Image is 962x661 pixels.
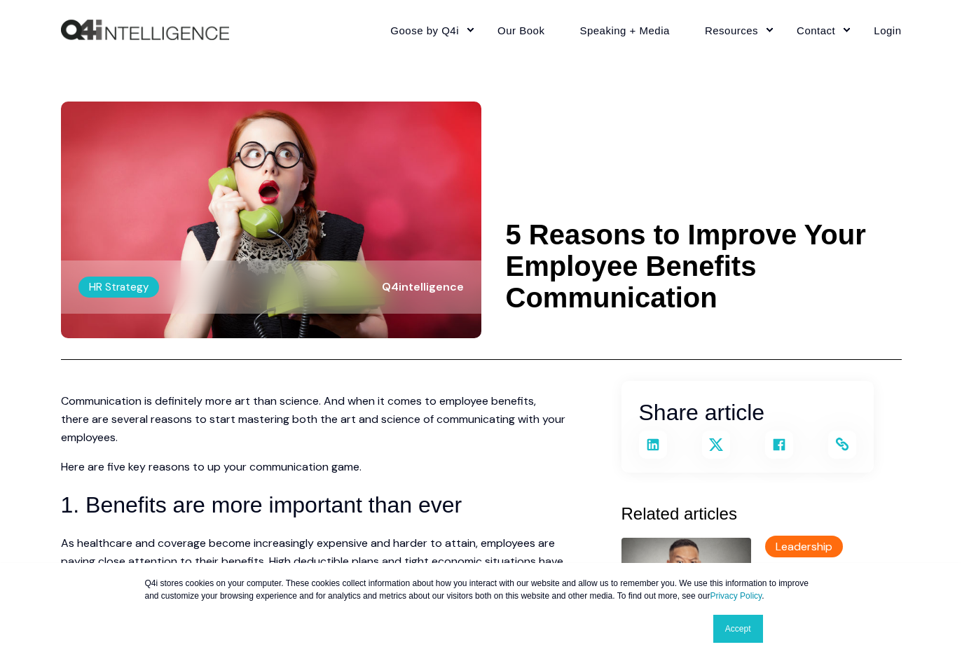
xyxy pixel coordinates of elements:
[145,577,818,602] p: Q4i stores cookies on your computer. These cookies collect information about how you interact wit...
[506,219,902,314] h1: 5 Reasons to Improve Your Employee Benefits Communication
[78,277,159,298] label: HR Strategy
[713,615,763,643] a: Accept
[61,534,565,643] p: As healthcare and coverage become increasingly expensive and harder to attain, employees are payi...
[61,20,229,41] a: Back to Home
[61,458,565,476] p: Here are five key reasons to up your communication game.
[621,538,751,632] img: It'sYourFault.Klosea39-1.jpg
[382,279,464,294] span: Q4intelligence
[61,394,565,445] span: Communication is definitely more art than science. And when it comes to employee benefits, there ...
[61,492,462,517] span: 1. Benefits are more important than ever
[710,591,762,601] a: Privacy Policy
[765,536,843,557] label: Leadership
[621,501,902,527] h3: Related articles
[639,395,856,431] h3: Share article
[61,20,229,41] img: Q4intelligence, LLC logo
